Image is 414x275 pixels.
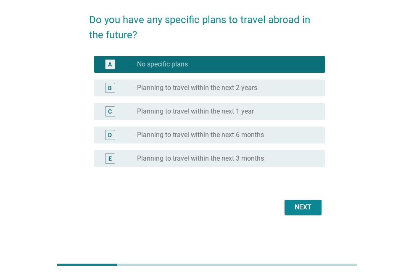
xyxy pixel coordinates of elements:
[137,60,188,69] label: No specific plans
[137,107,254,116] label: Planning to travel within the next 1 year
[108,83,112,92] div: B
[108,130,112,139] div: D
[137,154,264,163] label: Planning to travel within the next 3 months
[89,4,325,42] h2: Do you have any specific plans to travel abroad in the future?
[291,202,315,212] div: Next
[285,200,322,215] button: Next
[137,131,264,139] label: Planning to travel within the next 6 months
[108,154,112,163] div: E
[108,107,112,116] div: C
[108,60,112,69] div: A
[137,84,257,92] label: Planning to travel within the next 2 years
